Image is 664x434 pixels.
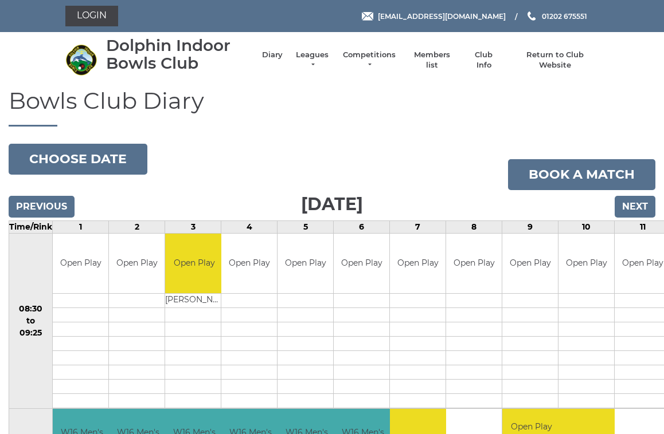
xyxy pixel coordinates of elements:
[615,196,655,218] input: Next
[221,234,277,294] td: Open Play
[278,234,333,294] td: Open Play
[106,37,251,72] div: Dolphin Indoor Bowls Club
[53,234,108,294] td: Open Play
[65,44,97,76] img: Dolphin Indoor Bowls Club
[512,50,599,70] a: Return to Club Website
[362,11,506,22] a: Email [EMAIL_ADDRESS][DOMAIN_NAME]
[508,159,655,190] a: Book a match
[165,294,223,308] td: [PERSON_NAME]
[342,50,397,70] a: Competitions
[334,234,389,294] td: Open Play
[9,144,147,175] button: Choose date
[558,234,614,294] td: Open Play
[165,220,221,233] td: 3
[9,233,53,409] td: 08:30 to 09:25
[9,88,655,127] h1: Bowls Club Diary
[9,196,75,218] input: Previous
[294,50,330,70] a: Leagues
[408,50,455,70] a: Members list
[109,220,165,233] td: 2
[65,6,118,26] a: Login
[378,11,506,20] span: [EMAIL_ADDRESS][DOMAIN_NAME]
[526,11,587,22] a: Phone us 01202 675551
[109,234,165,294] td: Open Play
[502,234,558,294] td: Open Play
[278,220,334,233] td: 5
[467,50,501,70] a: Club Info
[542,11,587,20] span: 01202 675551
[390,220,446,233] td: 7
[53,220,109,233] td: 1
[558,220,615,233] td: 10
[9,220,53,233] td: Time/Rink
[390,234,446,294] td: Open Play
[165,234,223,294] td: Open Play
[262,50,283,60] a: Diary
[362,12,373,21] img: Email
[446,220,502,233] td: 8
[528,11,536,21] img: Phone us
[446,234,502,294] td: Open Play
[502,220,558,233] td: 9
[334,220,390,233] td: 6
[221,220,278,233] td: 4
